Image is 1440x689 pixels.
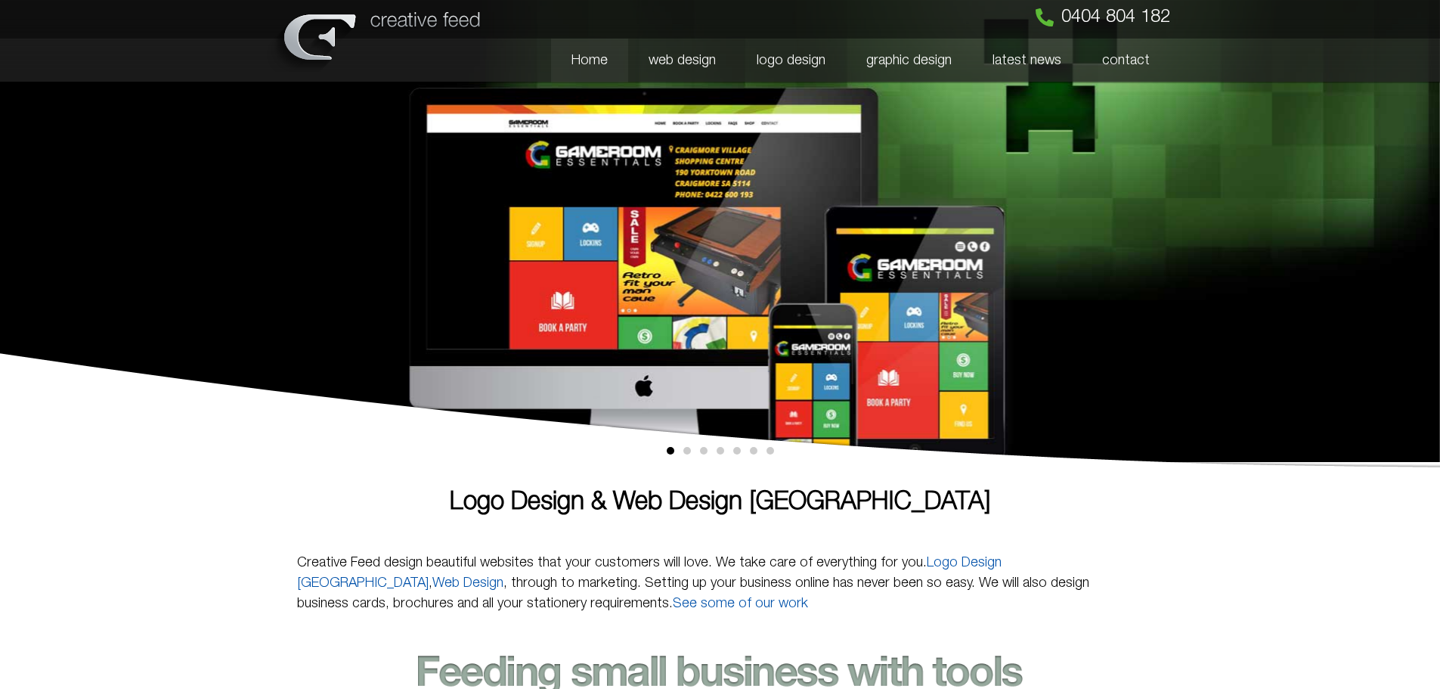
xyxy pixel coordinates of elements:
[432,577,503,589] a: Web Design
[717,447,724,455] span: Go to slide 4
[297,490,1144,515] h1: Logo Design & Web Design [GEOGRAPHIC_DATA]
[1036,8,1170,26] a: 0404 804 182
[1082,39,1170,82] a: contact
[766,447,774,455] span: Go to slide 7
[846,39,972,82] a: graphic design
[297,553,1144,614] p: Creative Feed design beautiful websites that your customers will love. We take care of everything...
[493,39,1170,82] nav: Menu
[733,447,741,455] span: Go to slide 5
[700,447,708,455] span: Go to slide 3
[750,447,757,455] span: Go to slide 6
[972,39,1082,82] a: latest news
[673,597,808,610] a: See some of our work
[628,39,736,82] a: web design
[736,39,846,82] a: logo design
[1061,8,1170,26] span: 0404 804 182
[551,39,628,82] a: Home
[667,447,674,455] span: Go to slide 1
[683,447,691,455] span: Go to slide 2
